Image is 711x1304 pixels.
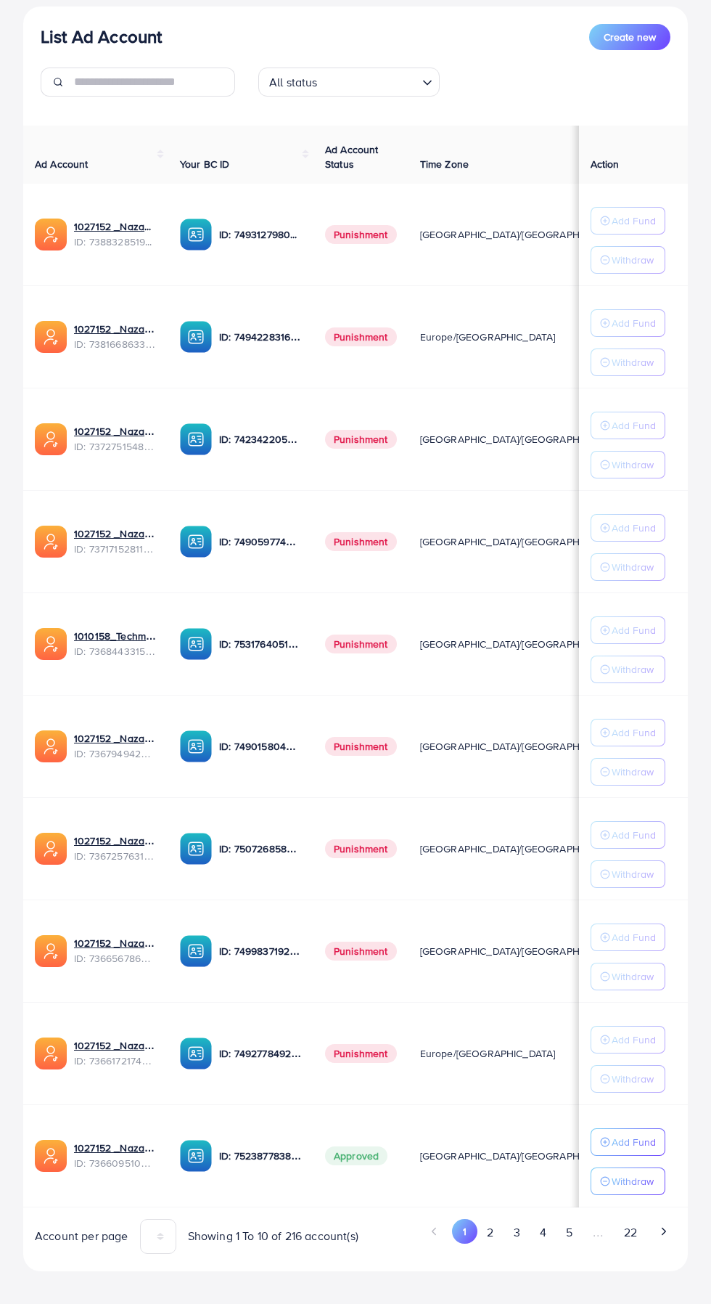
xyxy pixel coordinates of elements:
[612,1173,654,1190] p: Withdraw
[258,68,440,97] div: Search for option
[612,212,656,229] p: Add Fund
[591,1128,665,1156] button: Add Fund
[74,746,157,761] span: ID: 7367949428067450896
[420,637,622,651] span: [GEOGRAPHIC_DATA]/[GEOGRAPHIC_DATA]
[74,337,157,351] span: ID: 7381668633665093648
[74,849,157,863] span: ID: 7367257631523782657
[219,738,302,755] p: ID: 7490158040596217873
[74,1156,157,1170] span: ID: 7366095105679261697
[35,1038,67,1069] img: ic-ads-acc.e4c84228.svg
[74,936,157,966] div: <span class='underline'>1027152 _Nazaagency_0051</span></br>7366567860828749825
[452,1219,477,1244] button: Go to page 1
[74,629,157,659] div: <span class='underline'>1010158_Techmanistan pk acc_1715599413927</span></br>7368443315504726017
[266,72,321,93] span: All status
[74,951,157,966] span: ID: 7366567860828749825
[219,635,302,653] p: ID: 7531764051207716871
[180,157,230,171] span: Your BC ID
[74,322,157,351] div: <span class='underline'>1027152 _Nazaagency_023</span></br>7381668633665093648
[74,424,157,454] div: <span class='underline'>1027152 _Nazaagency_007</span></br>7372751548805726224
[180,833,212,865] img: ic-ba-acc.ded83a64.svg
[74,936,157,950] a: 1027152 _Nazaagency_0051
[477,1219,504,1246] button: Go to page 2
[612,661,654,678] p: Withdraw
[325,430,397,449] span: Punishment
[35,423,67,455] img: ic-ads-acc.e4c84228.svg
[74,424,157,439] a: 1027152 _Nazaagency_007
[591,860,665,888] button: Withdraw
[556,1219,582,1246] button: Go to page 5
[219,226,302,243] p: ID: 7493127980932333584
[612,1070,654,1088] p: Withdraw
[591,309,665,337] button: Add Fund
[420,157,469,171] span: Time Zone
[325,225,397,244] span: Punishment
[180,423,212,455] img: ic-ba-acc.ded83a64.svg
[420,534,622,549] span: [GEOGRAPHIC_DATA]/[GEOGRAPHIC_DATA]
[591,207,665,235] button: Add Fund
[420,1149,622,1163] span: [GEOGRAPHIC_DATA]/[GEOGRAPHIC_DATA]
[325,327,397,346] span: Punishment
[35,628,67,660] img: ic-ads-acc.e4c84228.svg
[612,929,656,946] p: Add Fund
[325,737,397,756] span: Punishment
[591,1065,665,1093] button: Withdraw
[74,1141,157,1155] a: 1027152 _Nazaagency_006
[591,553,665,581] button: Withdraw
[180,526,212,558] img: ic-ba-acc.ded83a64.svg
[180,1140,212,1172] img: ic-ba-acc.ded83a64.svg
[325,1146,387,1165] span: Approved
[180,628,212,660] img: ic-ba-acc.ded83a64.svg
[591,1168,665,1195] button: Withdraw
[420,432,622,447] span: [GEOGRAPHIC_DATA]/[GEOGRAPHIC_DATA]
[420,739,622,754] span: [GEOGRAPHIC_DATA]/[GEOGRAPHIC_DATA]
[612,826,656,844] p: Add Fund
[367,1219,676,1246] ul: Pagination
[74,1038,157,1068] div: <span class='underline'>1027152 _Nazaagency_018</span></br>7366172174454882305
[591,656,665,683] button: Withdraw
[35,526,67,558] img: ic-ads-acc.e4c84228.svg
[180,219,212,250] img: ic-ba-acc.ded83a64.svg
[325,1044,397,1063] span: Punishment
[35,1228,128,1244] span: Account per page
[614,1219,646,1246] button: Go to page 22
[612,1133,656,1151] p: Add Fund
[35,935,67,967] img: ic-ads-acc.e4c84228.svg
[589,24,670,50] button: Create new
[591,924,665,951] button: Add Fund
[591,514,665,542] button: Add Fund
[325,839,397,858] span: Punishment
[591,1026,665,1054] button: Add Fund
[591,451,665,478] button: Withdraw
[420,1046,556,1061] span: Europe/[GEOGRAPHIC_DATA]
[74,1054,157,1068] span: ID: 7366172174454882305
[180,321,212,353] img: ic-ba-acc.ded83a64.svg
[325,142,379,171] span: Ad Account Status
[612,558,654,576] p: Withdraw
[591,616,665,644] button: Add Fund
[74,644,157,659] span: ID: 7368443315504726017
[325,532,397,551] span: Punishment
[180,935,212,967] img: ic-ba-acc.ded83a64.svg
[591,246,665,274] button: Withdraw
[612,251,654,269] p: Withdraw
[180,1038,212,1069] img: ic-ba-acc.ded83a64.svg
[74,1141,157,1170] div: <span class='underline'>1027152 _Nazaagency_006</span></br>7366095105679261697
[325,942,397,961] span: Punishment
[35,730,67,762] img: ic-ads-acc.e4c84228.svg
[612,354,654,371] p: Withdraw
[35,321,67,353] img: ic-ads-acc.e4c84228.svg
[530,1219,556,1246] button: Go to page 4
[35,833,67,865] img: ic-ads-acc.e4c84228.svg
[74,322,157,336] a: 1027152 _Nazaagency_023
[219,533,302,550] p: ID: 7490597749134508040
[612,519,656,537] p: Add Fund
[35,157,89,171] span: Ad Account
[420,944,622,958] span: [GEOGRAPHIC_DATA]/[GEOGRAPHIC_DATA]
[74,219,157,234] a: 1027152 _Nazaagency_019
[420,227,622,242] span: [GEOGRAPHIC_DATA]/[GEOGRAPHIC_DATA]
[591,349,665,376] button: Withdraw
[591,412,665,439] button: Add Fund
[219,1045,302,1062] p: ID: 7492778492849930241
[612,968,654,985] p: Withdraw
[591,719,665,746] button: Add Fund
